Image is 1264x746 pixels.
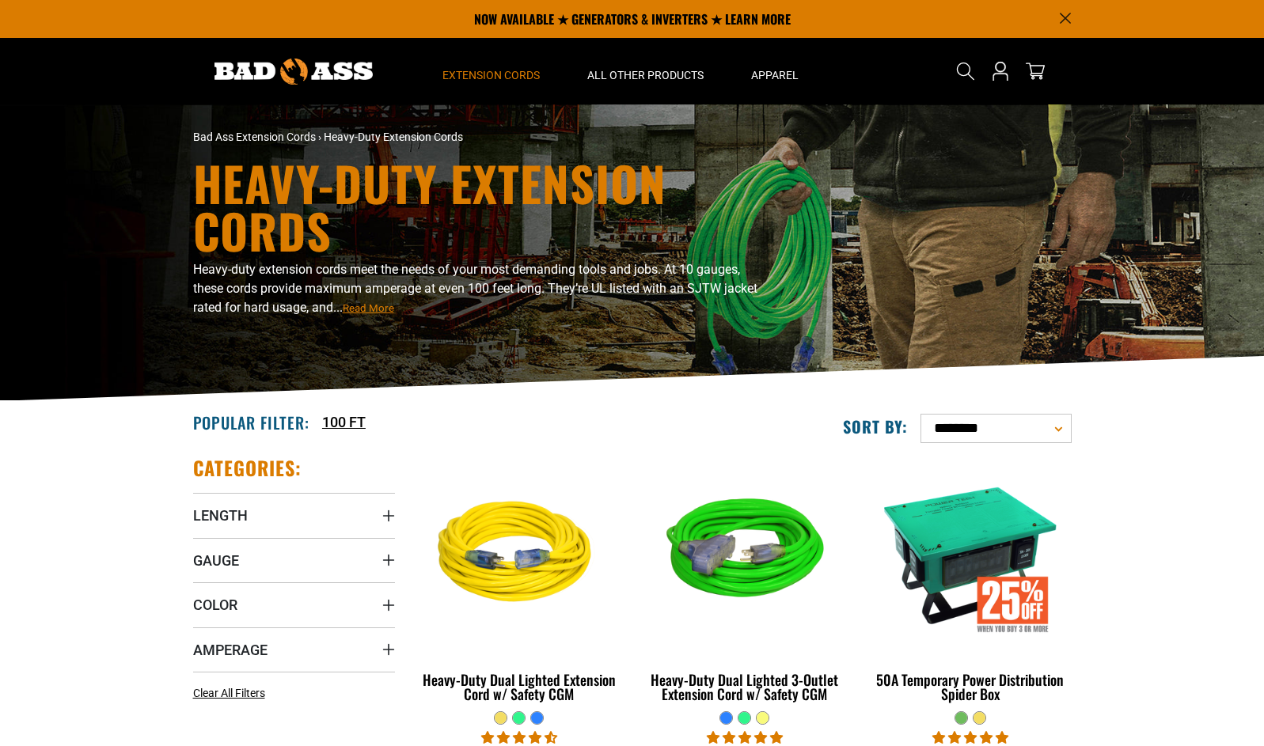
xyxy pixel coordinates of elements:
[193,506,248,524] span: Length
[707,730,783,745] span: 4.92 stars
[419,672,621,701] div: Heavy-Duty Dual Lighted Extension Cord w/ Safety CGM
[727,38,822,104] summary: Apparel
[193,412,309,433] h2: Popular Filter:
[953,59,978,84] summary: Search
[932,730,1008,745] span: 5.00 stars
[318,131,321,143] span: ›
[214,59,373,85] img: Bad Ass Extension Cords
[643,672,845,701] div: Heavy-Duty Dual Lighted 3-Outlet Extension Cord w/ Safety CGM
[193,131,316,143] a: Bad Ass Extension Cords
[751,68,799,82] span: Apparel
[869,456,1071,710] a: 50A Temporary Power Distribution Spider Box 50A Temporary Power Distribution Spider Box
[193,627,395,672] summary: Amperage
[419,456,621,710] a: yellow Heavy-Duty Dual Lighted Extension Cord w/ Safety CGM
[193,582,395,627] summary: Color
[645,464,845,646] img: neon green
[843,416,908,437] label: Sort by:
[322,411,366,433] a: 100 FT
[343,302,394,314] span: Read More
[442,68,540,82] span: Extension Cords
[193,129,771,146] nav: breadcrumbs
[643,456,845,710] a: neon green Heavy-Duty Dual Lighted 3-Outlet Extension Cord w/ Safety CGM
[587,68,704,82] span: All Other Products
[193,687,265,699] span: Clear All Filters
[419,38,564,104] summary: Extension Cords
[193,262,757,315] span: Heavy-duty extension cords meet the needs of your most demanding tools and jobs. At 10 gauges, th...
[193,596,237,614] span: Color
[419,464,619,646] img: yellow
[869,672,1071,701] div: 50A Temporary Power Distribution Spider Box
[193,493,395,537] summary: Length
[193,551,239,570] span: Gauge
[564,38,727,104] summary: All Other Products
[193,456,302,480] h2: Categories:
[193,538,395,582] summary: Gauge
[193,641,268,659] span: Amperage
[481,730,557,745] span: 4.64 stars
[871,464,1070,646] img: 50A Temporary Power Distribution Spider Box
[324,131,463,143] span: Heavy-Duty Extension Cords
[193,159,771,254] h1: Heavy-Duty Extension Cords
[193,685,271,702] a: Clear All Filters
